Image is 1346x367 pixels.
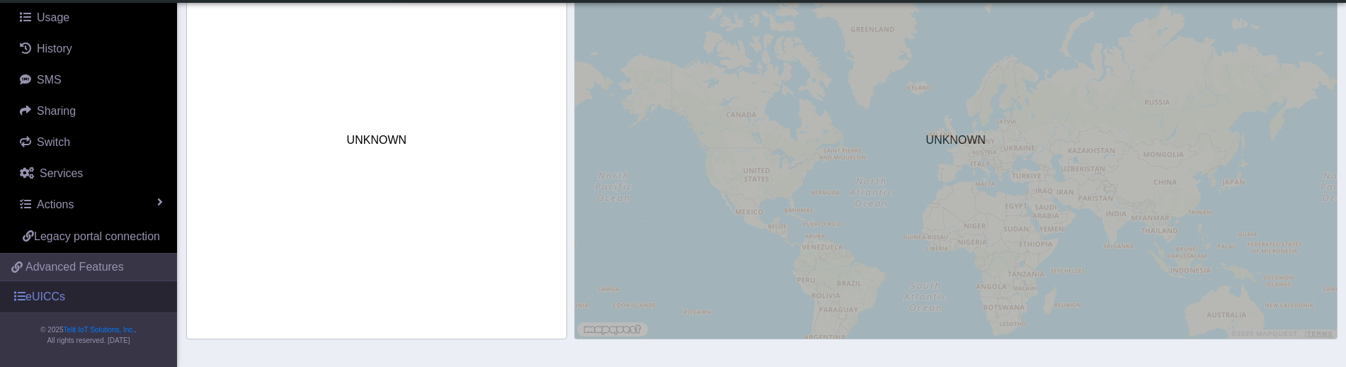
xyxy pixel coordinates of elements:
[34,230,160,242] span: Legacy portal connection
[6,189,177,220] a: Actions
[37,74,62,86] span: SMS
[6,64,177,96] a: SMS
[37,105,76,117] span: Sharing
[347,132,406,149] span: UNKNOWN
[6,33,177,64] a: History
[926,132,986,149] span: UNKNOWN
[6,127,177,158] a: Switch
[37,136,70,148] span: Switch
[37,11,69,23] span: Usage
[37,43,72,55] span: History
[40,167,83,179] span: Services
[6,2,177,33] a: Usage
[6,96,177,127] a: Sharing
[37,198,74,210] span: Actions
[25,259,124,276] span: Advanced Features
[6,158,177,189] a: Services
[64,326,135,334] a: Telit IoT Solutions, Inc.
